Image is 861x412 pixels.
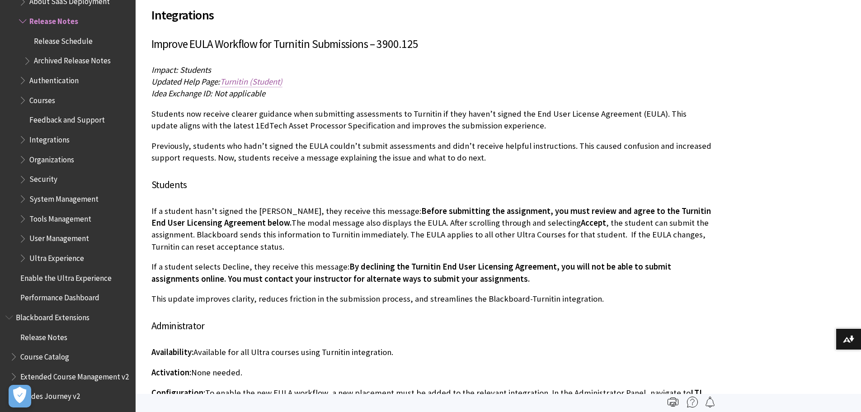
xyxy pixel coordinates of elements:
span: Updated Help Page: [151,76,220,87]
span: Before submitting the assignment, you must review and agree to the Turnitin End User Licensing Ag... [151,206,711,228]
span: Release Notes [29,14,78,26]
p: This update improves clarity, reduces friction in the submission process, and streamlines the Bla... [151,293,712,305]
span: Idea Exchange ID: Not applicable [151,88,265,99]
span: Courses [29,93,55,105]
p: None needed. [151,367,712,379]
p: To enable the new EULA workflow, a new placement must be added to the relevant integration. In th... [151,387,712,411]
span: Archived Release Notes [34,53,111,66]
span: Ultra Experience [29,251,84,263]
img: Follow this page [705,397,715,407]
p: Students now receive clearer guidance when submitting assessments to Turnitin if they haven’t sig... [151,108,712,132]
span: Tools Management [29,211,91,223]
span: Performance Dashboard [20,290,99,302]
span: System Management [29,191,99,204]
h4: Students [151,177,712,192]
span: Impact: Students [151,65,211,75]
span: User Management [29,231,89,243]
span: By declining the Turnitin End User Licensing Agreement, you will not be able to submit assignment... [151,261,671,284]
span: Grades Journey v2 [20,389,80,401]
span: Feedback and Support [29,113,105,125]
span: Course Catalog [20,349,69,361]
h3: Improve EULA Workflow for Turnitin Submissions – 3900.125 [151,36,712,53]
span: Extended Course Management v2 [20,369,129,381]
p: If a student hasn’t signed the [PERSON_NAME], they receive this message: The modal message also d... [151,205,712,253]
span: Accept [581,218,606,228]
span: Enable the Ultra Experience [20,270,112,283]
span: Organizations [29,152,74,164]
span: Availability: [151,347,193,357]
span: Release Notes [20,330,67,342]
span: Integrations [29,132,70,144]
h4: Administrator [151,318,712,333]
p: If a student selects Decline, they receive this message: [151,261,712,284]
span: Configuration: [151,388,205,398]
img: More help [687,397,698,407]
span: Security [29,172,57,184]
span: Blackboard Extensions [16,310,89,322]
img: Print [668,397,678,407]
span: Authentication [29,73,79,85]
span: Activation: [151,367,191,378]
button: Open Preferences [9,385,31,407]
a: Turnitin (Student) [220,76,282,87]
p: Available for all Ultra courses using Turnitin integration. [151,346,712,358]
p: Previously, students who hadn’t signed the EULA couldn’t submit assessments and didn’t receive he... [151,140,712,164]
span: Release Schedule [34,33,93,46]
